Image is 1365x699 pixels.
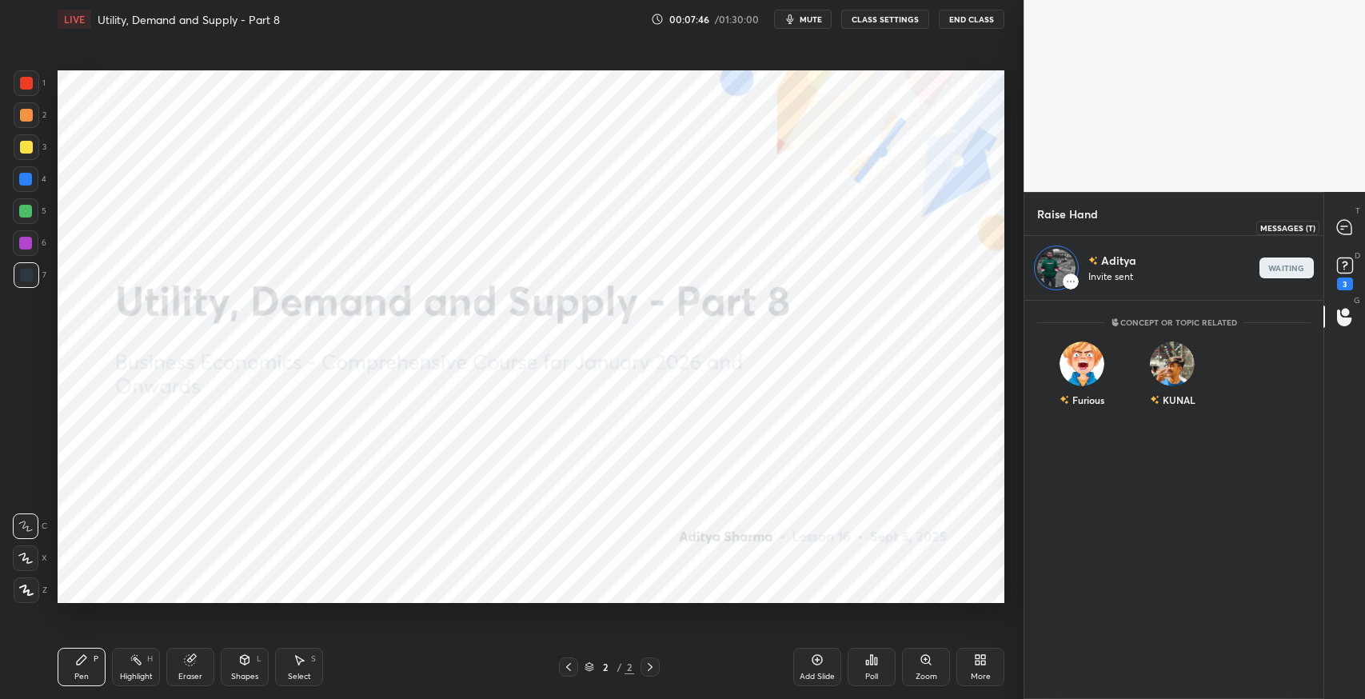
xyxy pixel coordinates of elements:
div: grid [1024,301,1323,699]
div: X [13,545,47,571]
span: mute [800,14,822,25]
div: 2 [14,102,46,128]
div: 1 [14,70,46,96]
div: / [617,662,621,672]
img: no-rating-badge.077c3623.svg [1088,256,1098,266]
div: 3 [1337,278,1353,290]
div: C [13,513,47,539]
div: Messages (T) [1256,221,1319,235]
p: Raise Hand [1024,193,1111,235]
div: 3 [14,134,46,160]
div: Poll [865,673,878,681]
div: Z [14,577,47,603]
p: Invite sent [1088,270,1139,283]
div: Furious [1073,393,1105,407]
div: KUNAL [1163,393,1195,407]
p: T [1355,205,1360,217]
div: Zoom [916,673,937,681]
p: waiting [1268,264,1304,272]
div: Select [288,673,311,681]
div: Add Slide [800,673,835,681]
p: Aditya [1101,253,1136,269]
p: Concept or Topic related [1104,312,1243,333]
img: rah-connecting.9303c4bf.svg [1063,274,1079,290]
p: G [1354,294,1360,306]
div: L [257,655,261,663]
h4: Utility, Demand and Supply - Part 8 [98,12,280,27]
p: D [1355,250,1360,262]
img: f2dc2ad37b7d426185ae6b665783d8ac.jpg [1037,249,1076,287]
img: no-rating-badge.077c3623.svg [1150,395,1159,405]
div: More [971,673,991,681]
img: 9d94b37ec5cc482cb421351dc10181dc.jpg [1060,342,1105,386]
div: 7 [14,262,46,288]
div: 2 [625,660,634,674]
div: 4 [13,166,46,192]
div: Highlight [120,673,153,681]
div: Eraser [178,673,202,681]
button: End Class [939,10,1004,29]
div: H [147,655,153,663]
img: a18bb9dc5933452ba8ffea1041890abe.jpg [1151,342,1195,386]
img: no-rating-badge.077c3623.svg [1060,395,1070,405]
div: LIVE [58,10,91,29]
div: Shapes [231,673,258,681]
div: Pen [74,673,89,681]
div: 2 [597,662,613,672]
div: S [311,655,316,663]
button: CLASS SETTINGS [841,10,929,29]
button: mute [774,10,832,29]
div: P [94,655,98,663]
div: 5 [13,198,46,224]
div: 6 [13,230,46,256]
